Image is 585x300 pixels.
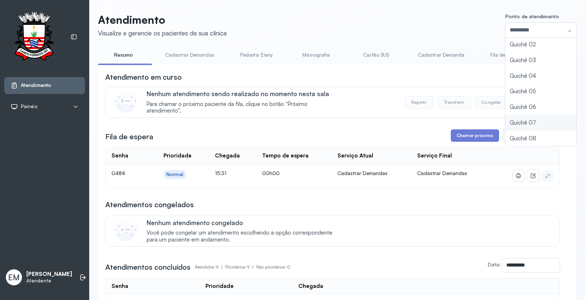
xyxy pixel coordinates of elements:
span: Ponto de atendimento [505,13,559,19]
p: Nenhum atendimento sendo realizado no momento nesta sala [147,90,340,98]
span: Para chamar o próximo paciente da fila, clique no botão “Próximo atendimento”. [147,101,340,115]
span: Você pode congelar um atendimento escolhendo a opção correspondente para um paciente em andamento. [147,229,340,243]
span: Painéis [21,103,38,110]
div: Prioridade [163,152,192,159]
div: Prioridade [205,283,234,290]
a: Resumo [98,49,149,61]
img: Logotipo do estabelecimento [8,12,60,62]
span: Atendimento [21,82,51,88]
img: Imagem de CalloutCard [114,91,136,113]
a: Mamografia [291,49,342,61]
a: Atendimento [11,82,79,89]
a: Cadastrar Demanda [411,49,472,61]
p: Nenhum atendimento congelado [147,219,340,227]
div: Cadastrar Demandas [337,170,405,176]
h3: Atendimentos concluídos [105,262,190,272]
a: Cadastrar Demandas [158,49,222,61]
div: Serviço Atual [337,152,373,159]
span: 00h00 [262,170,280,176]
p: [PERSON_NAME] [26,271,72,278]
div: Visualize e gerencie os pacientes da sua clínica [98,29,227,37]
div: Normal [166,171,183,178]
li: Guichê 02 [505,37,576,53]
li: Guichê 08 [505,131,576,147]
p: Não prioritários: 0 [256,262,290,272]
span: 0484 [112,170,125,176]
p: Atendidos: 9 [195,262,225,272]
span: | [252,264,253,270]
button: Transferir [438,96,471,109]
li: Guichê 03 [505,53,576,68]
div: Chegada [215,152,240,159]
p: Atendimento [98,13,227,26]
p: Atendente [26,278,72,284]
li: Guichê 04 [505,68,576,84]
a: Cartão SUS [351,49,402,61]
li: Guichê 05 [505,84,576,99]
h3: Atendimentos congelados [105,200,194,210]
span: 15:31 [215,170,226,176]
a: Pediatra Eleny [231,49,282,61]
h3: Fila de espera [105,132,153,142]
button: Congelar [475,96,507,109]
a: Fila de Espera [481,49,532,61]
li: Guichê 06 [505,99,576,115]
div: Chegada [298,283,323,290]
button: Chamar prioridade [503,129,557,142]
button: Repetir [405,96,433,109]
span: Cadastrar Demandas [417,170,467,176]
label: Data: [488,261,501,267]
div: Senha [112,152,128,159]
span: | [221,264,222,270]
button: Chamar próximo [451,129,499,142]
li: Guichê 07 [505,115,576,131]
h3: Atendimento em curso [105,72,182,82]
div: Serviço Final [417,152,452,159]
img: Imagem de CalloutCard [114,219,136,241]
div: Senha [112,283,128,290]
p: Prioritários: 9 [225,262,256,272]
div: Tempo de espera [262,152,309,159]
